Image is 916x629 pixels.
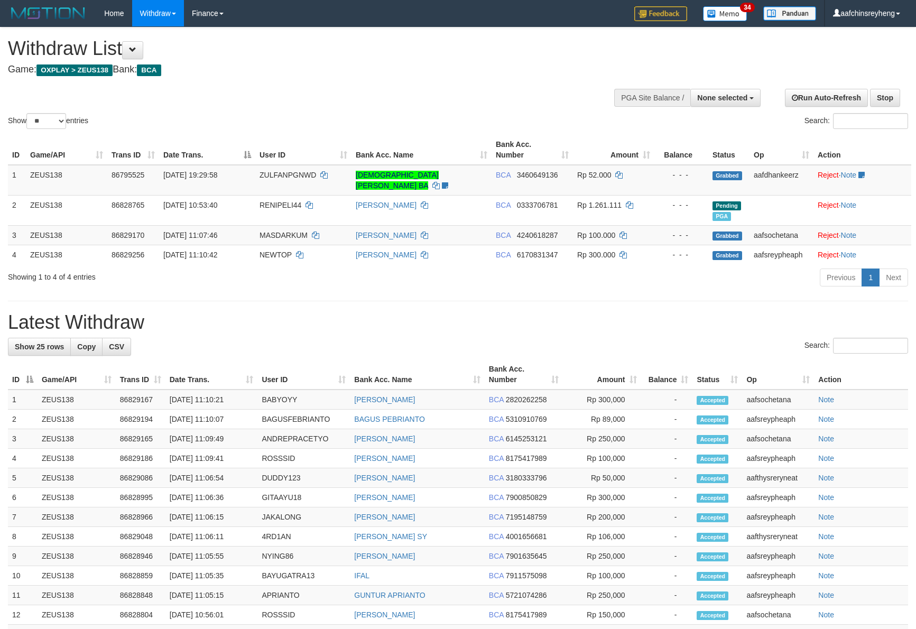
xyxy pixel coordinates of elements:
td: Rp 150,000 [563,605,641,625]
a: Copy [70,338,103,356]
td: BAGUSFEBRIANTO [257,410,350,429]
td: 7 [8,507,38,527]
td: 1 [8,390,38,410]
a: [PERSON_NAME] [354,610,415,619]
span: RENIPELI44 [260,201,301,209]
input: Search: [833,113,908,129]
span: Rp 52.000 [577,171,612,179]
th: User ID: activate to sort column ascending [255,135,351,165]
td: GITAAYU18 [257,488,350,507]
td: - [641,429,693,449]
span: [DATE] 10:53:40 [163,201,217,209]
td: Rp 250,000 [563,547,641,566]
td: ZEUS138 [38,410,116,429]
div: - - - [659,200,704,210]
td: 86828859 [116,566,165,586]
th: Game/API: activate to sort column ascending [26,135,107,165]
a: Reject [818,231,839,239]
div: - - - [659,230,704,240]
th: Game/API: activate to sort column ascending [38,359,116,390]
td: - [641,507,693,527]
td: 86829167 [116,390,165,410]
span: 86795525 [112,171,144,179]
td: ANDREPRACETYO [257,429,350,449]
select: Showentries [26,113,66,129]
a: 1 [862,269,880,286]
a: Reject [818,201,839,209]
td: - [641,488,693,507]
td: ROSSSID [257,605,350,625]
span: BCA [489,532,504,541]
th: Action [814,359,908,390]
td: Rp 250,000 [563,429,641,449]
td: 4RD1AN [257,527,350,547]
span: BCA [489,552,504,560]
td: 3 [8,225,26,245]
td: - [641,547,693,566]
td: 86829165 [116,429,165,449]
td: 86829194 [116,410,165,429]
td: 6 [8,488,38,507]
a: [PERSON_NAME] [354,395,415,404]
span: NEWTOP [260,251,292,259]
td: [DATE] 11:05:55 [165,547,258,566]
span: Copy 5310910769 to clipboard [506,415,547,423]
td: ZEUS138 [38,468,116,488]
h1: Withdraw List [8,38,600,59]
td: Rp 100,000 [563,449,641,468]
th: User ID: activate to sort column ascending [257,359,350,390]
td: 86828966 [116,507,165,527]
th: Op: activate to sort column ascending [742,359,814,390]
td: - [641,605,693,625]
a: [PERSON_NAME] [356,201,417,209]
td: BAYUGATRA13 [257,566,350,586]
span: Accepted [697,513,728,522]
div: - - - [659,249,704,260]
td: ZEUS138 [26,165,107,196]
a: [PERSON_NAME] [356,251,417,259]
span: Copy 7911575098 to clipboard [506,571,547,580]
td: Rp 300,000 [563,390,641,410]
span: Grabbed [713,171,742,180]
td: ZEUS138 [38,547,116,566]
th: Date Trans.: activate to sort column ascending [165,359,258,390]
td: aafsreypheaph [742,449,814,468]
span: BCA [496,231,511,239]
span: BCA [489,571,504,580]
td: - [641,390,693,410]
td: 86829048 [116,527,165,547]
span: BCA [489,591,504,599]
a: Note [818,474,834,482]
a: Note [818,434,834,443]
th: Amount: activate to sort column ascending [563,359,641,390]
a: Run Auto-Refresh [785,89,868,107]
h4: Game: Bank: [8,64,600,75]
span: Marked by aafnoeunsreypich [713,212,731,221]
td: 86828995 [116,488,165,507]
span: BCA [489,610,504,619]
h1: Latest Withdraw [8,312,908,333]
span: Rp 100.000 [577,231,615,239]
th: Balance: activate to sort column ascending [641,359,693,390]
span: [DATE] 19:29:58 [163,171,217,179]
td: ZEUS138 [26,245,107,264]
span: Copy 4001656681 to clipboard [506,532,547,541]
span: BCA [489,454,504,462]
a: Note [818,493,834,502]
span: Accepted [697,474,728,483]
span: Accepted [697,455,728,464]
a: [PERSON_NAME] [354,552,415,560]
td: 86828848 [116,586,165,605]
a: [PERSON_NAME] [354,434,415,443]
td: · [813,225,911,245]
a: Reject [818,251,839,259]
td: Rp 200,000 [563,507,641,527]
td: ZEUS138 [38,566,116,586]
td: - [641,566,693,586]
td: Rp 89,000 [563,410,641,429]
td: 3 [8,429,38,449]
span: Accepted [697,611,728,620]
a: Note [818,454,834,462]
td: ZEUS138 [26,225,107,245]
span: Accepted [697,435,728,444]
